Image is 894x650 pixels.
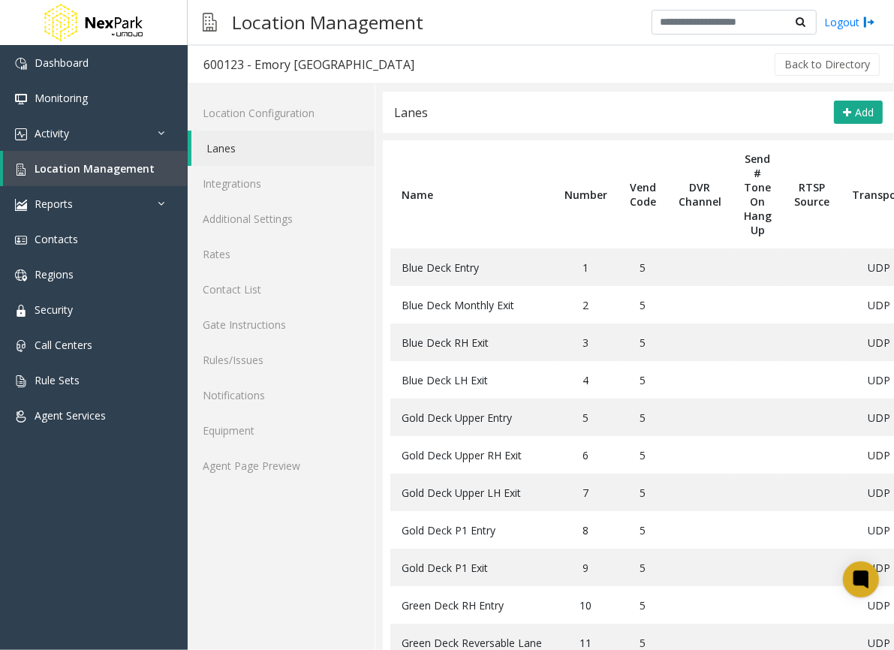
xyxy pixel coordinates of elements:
[553,248,619,286] td: 1
[619,586,667,624] td: 5
[824,14,875,30] a: Logout
[402,561,488,575] span: Gold Deck P1 Exit
[191,131,375,166] a: Lanes
[619,549,667,586] td: 5
[402,373,488,387] span: Blue Deck LH Exit
[15,340,27,352] img: 'icon'
[15,128,27,140] img: 'icon'
[203,55,414,74] div: 600123 - Emory [GEOGRAPHIC_DATA]
[35,408,106,423] span: Agent Services
[35,91,88,105] span: Monitoring
[402,298,514,312] span: Blue Deck Monthly Exit
[35,267,74,281] span: Regions
[553,286,619,323] td: 2
[188,342,375,378] a: Rules/Issues
[619,474,667,511] td: 5
[15,164,27,176] img: 'icon'
[553,323,619,361] td: 3
[619,361,667,399] td: 5
[15,411,27,423] img: 'icon'
[402,486,521,500] span: Gold Deck Upper LH Exit
[188,307,375,342] a: Gate Instructions
[394,103,428,122] div: Lanes
[553,549,619,586] td: 9
[402,336,489,350] span: Blue Deck RH Exit
[619,436,667,474] td: 5
[35,56,89,70] span: Dashboard
[188,378,375,413] a: Notifications
[15,234,27,246] img: 'icon'
[619,399,667,436] td: 5
[224,4,431,41] h3: Location Management
[188,201,375,236] a: Additional Settings
[553,436,619,474] td: 6
[15,375,27,387] img: 'icon'
[619,286,667,323] td: 5
[553,474,619,511] td: 7
[188,413,375,448] a: Equipment
[402,260,479,275] span: Blue Deck Entry
[402,523,495,537] span: Gold Deck P1 Entry
[35,126,69,140] span: Activity
[188,166,375,201] a: Integrations
[667,140,733,248] th: DVR Channel
[855,105,874,119] span: Add
[402,411,512,425] span: Gold Deck Upper Entry
[188,448,375,483] a: Agent Page Preview
[834,101,883,125] button: Add
[35,232,78,246] span: Contacts
[203,4,217,41] img: pageIcon
[733,140,783,248] th: Send # Tone On Hang Up
[15,199,27,211] img: 'icon'
[619,248,667,286] td: 5
[35,197,73,211] span: Reports
[783,140,841,248] th: RTSP Source
[402,448,522,462] span: Gold Deck Upper RH Exit
[188,236,375,272] a: Rates
[35,161,155,176] span: Location Management
[402,636,542,650] span: Green Deck Reversable Lane
[3,151,188,186] a: Location Management
[553,586,619,624] td: 10
[35,373,80,387] span: Rule Sets
[553,511,619,549] td: 8
[15,305,27,317] img: 'icon'
[553,399,619,436] td: 5
[619,323,667,361] td: 5
[188,95,375,131] a: Location Configuration
[35,302,73,317] span: Security
[402,598,504,612] span: Green Deck RH Entry
[553,140,619,248] th: Number
[619,511,667,549] td: 5
[553,361,619,399] td: 4
[863,14,875,30] img: logout
[35,338,92,352] span: Call Centers
[390,140,553,248] th: Name
[619,140,667,248] th: Vend Code
[188,272,375,307] a: Contact List
[775,53,880,76] button: Back to Directory
[15,58,27,70] img: 'icon'
[15,269,27,281] img: 'icon'
[15,93,27,105] img: 'icon'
